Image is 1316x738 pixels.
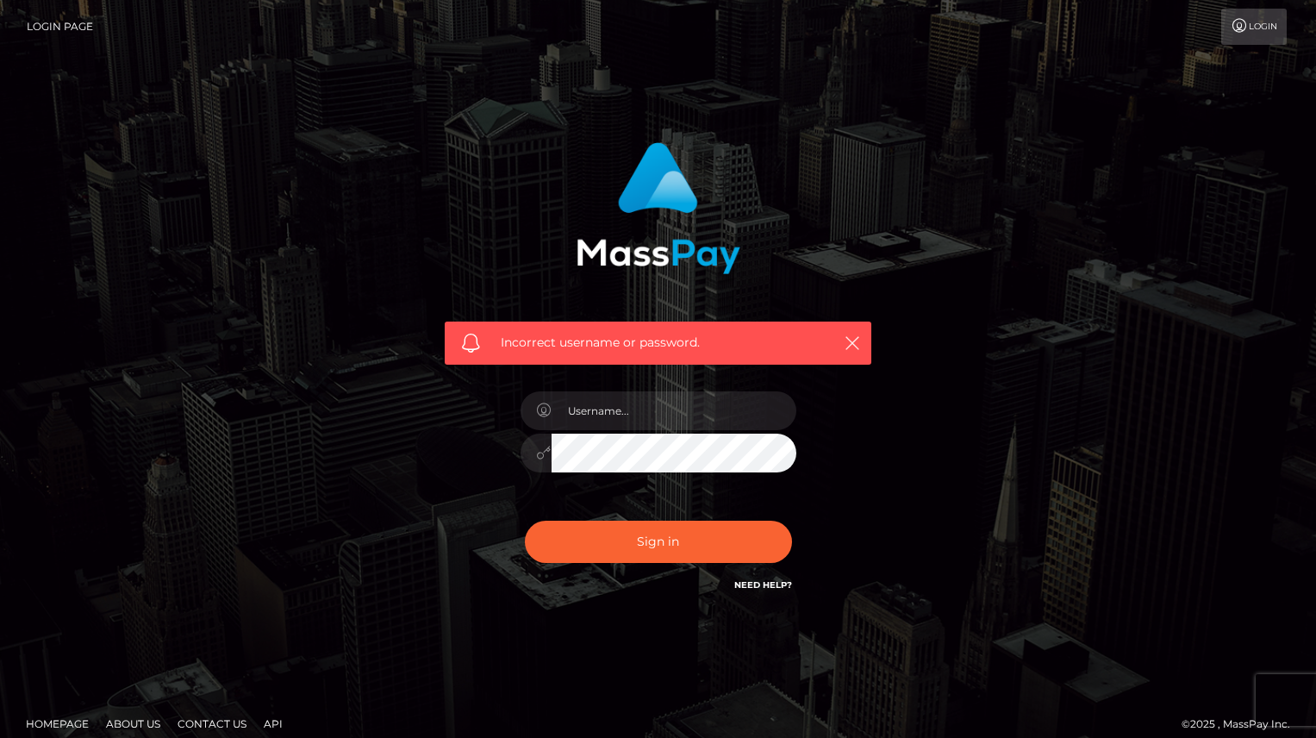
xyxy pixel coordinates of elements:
div: © 2025 , MassPay Inc. [1182,715,1303,734]
input: Username... [552,391,796,430]
a: Need Help? [734,579,792,591]
a: Login [1221,9,1287,45]
a: API [257,710,290,737]
img: MassPay Login [577,142,740,274]
a: Login Page [27,9,93,45]
a: Contact Us [171,710,253,737]
span: Incorrect username or password. [501,334,815,352]
a: About Us [99,710,167,737]
button: Sign in [525,521,792,563]
a: Homepage [19,710,96,737]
